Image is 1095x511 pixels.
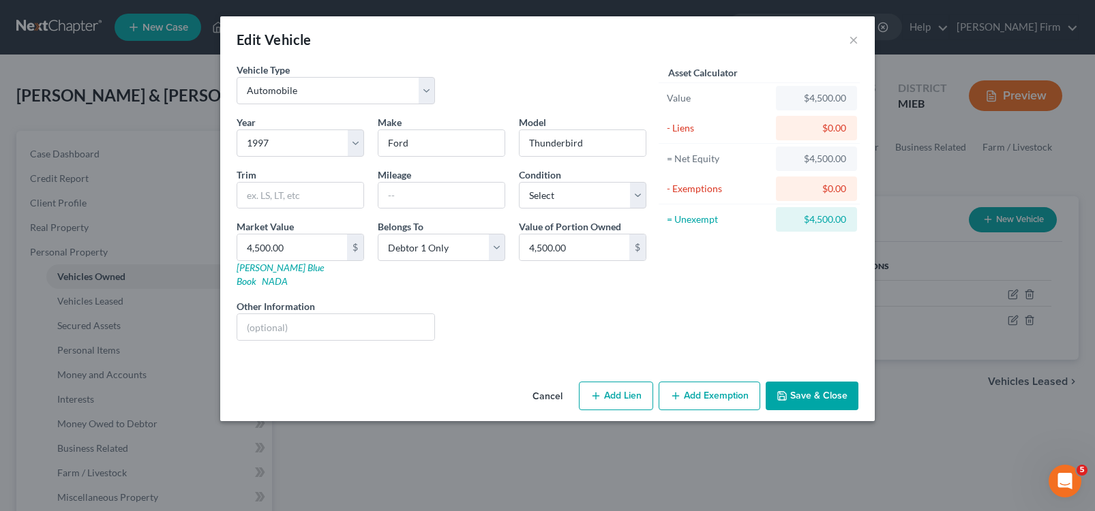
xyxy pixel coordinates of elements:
[378,183,505,208] input: --
[1049,465,1081,497] iframe: Intercom live chat
[237,299,315,313] label: Other Information
[237,262,324,287] a: [PERSON_NAME] Blue Book
[237,63,290,77] label: Vehicle Type
[667,152,770,166] div: = Net Equity
[237,30,312,49] div: Edit Vehicle
[667,121,770,135] div: - Liens
[378,168,411,182] label: Mileage
[237,219,294,234] label: Market Value
[378,130,505,156] input: ex. Nissan
[378,117,402,128] span: Make
[659,382,760,410] button: Add Exemption
[519,115,546,129] label: Model
[787,182,846,196] div: $0.00
[237,314,434,340] input: (optional)
[237,168,256,182] label: Trim
[667,91,770,105] div: Value
[519,219,621,234] label: Value of Portion Owned
[629,234,646,260] div: $
[787,91,846,105] div: $4,500.00
[519,168,561,182] label: Condition
[787,121,846,135] div: $0.00
[520,130,646,156] input: ex. Altima
[237,183,363,208] input: ex. LS, LT, etc
[347,234,363,260] div: $
[668,65,738,80] label: Asset Calculator
[522,383,573,410] button: Cancel
[579,382,653,410] button: Add Lien
[766,382,858,410] button: Save & Close
[378,221,423,232] span: Belongs To
[237,234,347,260] input: 0.00
[667,213,770,226] div: = Unexempt
[262,275,288,287] a: NADA
[520,234,629,260] input: 0.00
[1077,465,1087,476] span: 5
[237,115,256,129] label: Year
[787,213,846,226] div: $4,500.00
[667,182,770,196] div: - Exemptions
[787,152,846,166] div: $4,500.00
[849,31,858,48] button: ×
